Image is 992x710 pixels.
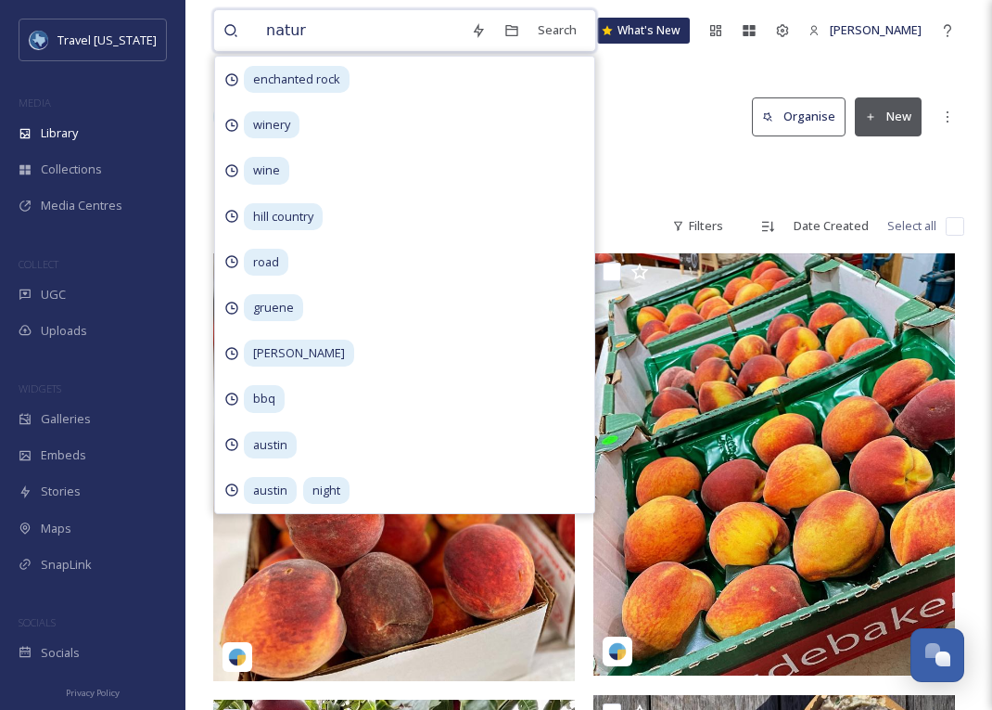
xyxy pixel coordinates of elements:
span: COLLECT [19,257,58,271]
span: Select all [887,217,936,235]
span: bbq [244,385,285,412]
span: winery [244,111,299,138]
span: Stories [41,483,81,500]
div: Filters [663,208,732,244]
span: Travel [US_STATE] [57,32,157,48]
span: Media Centres [41,197,122,214]
span: Galleries [41,410,91,428]
span: enchanted rock [244,66,350,93]
span: night [303,477,350,504]
a: Organise [752,97,855,136]
button: New [855,97,922,136]
span: Library [41,124,78,142]
img: snapsea-logo.png [608,642,627,661]
a: What's New [597,18,690,44]
button: Open Chat [910,628,964,682]
button: Organise [752,97,846,136]
span: SnapLink [41,556,92,574]
img: studebaker_farm_07292025_2b203354-c012-d56e-820d-bd9d9354d079.jpg [213,253,575,681]
span: 1285 file s [213,217,263,235]
span: [PERSON_NAME] [830,21,922,38]
span: austin [244,432,297,458]
div: Date Created [784,208,878,244]
span: [PERSON_NAME] [244,340,354,367]
span: UGC [41,286,66,303]
span: Privacy Policy [66,687,120,699]
img: images%20%281%29.jpeg [30,31,48,49]
span: road [244,249,288,276]
span: Uploads [41,322,87,340]
span: Maps [41,520,71,537]
span: Collections [41,161,102,178]
span: Socials [41,644,80,662]
a: [PERSON_NAME] [799,12,931,48]
span: gruene [244,294,303,321]
span: hill country [244,203,323,230]
div: Search [528,12,586,48]
span: austin [244,477,297,504]
img: studebaker_farm_07292025_2b203354-c012-d56e-820d-bd9d9354d079.jpg [593,253,955,676]
span: SOCIALS [19,615,56,629]
span: wine [244,157,289,184]
a: Privacy Policy [66,680,120,703]
span: Embeds [41,446,86,464]
img: snapsea-logo.png [228,648,247,666]
span: MEDIA [19,96,51,110]
input: Search your library [257,10,462,51]
span: WIDGETS [19,381,61,395]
